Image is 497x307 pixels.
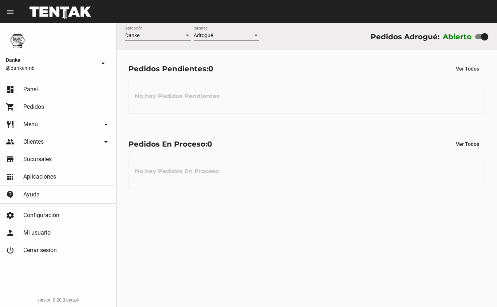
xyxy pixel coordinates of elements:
[23,86,38,93] span: Panel
[208,64,213,73] span: 0
[23,212,59,219] span: Configuración
[6,137,15,146] mat-icon: people
[23,191,40,198] span: Ayuda
[6,172,15,181] mat-icon: apps
[129,160,225,182] h3: No hay Pedidos En Proceso
[207,140,212,148] span: 0
[443,31,472,43] label: Abierto
[450,137,485,151] button: Ver Todos
[6,228,15,237] mat-icon: person
[129,138,212,150] div: Pedidos En Proceso:
[6,211,15,220] mat-icon: settings
[102,137,110,146] mat-icon: arrow_drop_down
[466,278,490,300] iframe: chat widget
[23,138,44,145] span: Clientes
[6,246,15,255] mat-icon: power_settings_new
[450,62,485,75] button: Ver Todos
[23,156,52,163] span: Sucursales
[125,32,139,38] span: Danke
[102,120,110,129] mat-icon: arrow_drop_down
[371,31,439,43] div: Pedidos Adrogué:
[99,59,107,68] mat-icon: arrow_drop_down
[129,85,225,107] h3: No hay Pedidos Pendientes
[6,103,15,111] mat-icon: shopping_cart
[23,103,44,111] span: Pedidos
[6,56,96,64] span: Danke
[456,141,479,147] span: Ver Todos
[6,296,110,304] div: version 0.20.0-beta.4
[194,32,213,38] span: Adrogué
[129,63,213,75] div: Pedidos Pendientes:
[23,173,56,180] span: Aplicaciones
[6,29,29,52] img: 1d4517d0-56da-456b-81f5-6111ccf01445.png
[23,229,51,236] span: Mi usuario
[6,155,15,164] mat-icon: store
[6,85,15,94] mat-icon: dashboard
[6,8,15,16] mat-icon: menu
[23,247,57,254] span: Cerrar sesión
[6,64,96,72] span: @dankehmb
[456,66,479,72] span: Ver Todos
[23,121,38,128] span: Menú
[6,190,15,199] mat-icon: contact_support
[6,120,15,129] mat-icon: restaurant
